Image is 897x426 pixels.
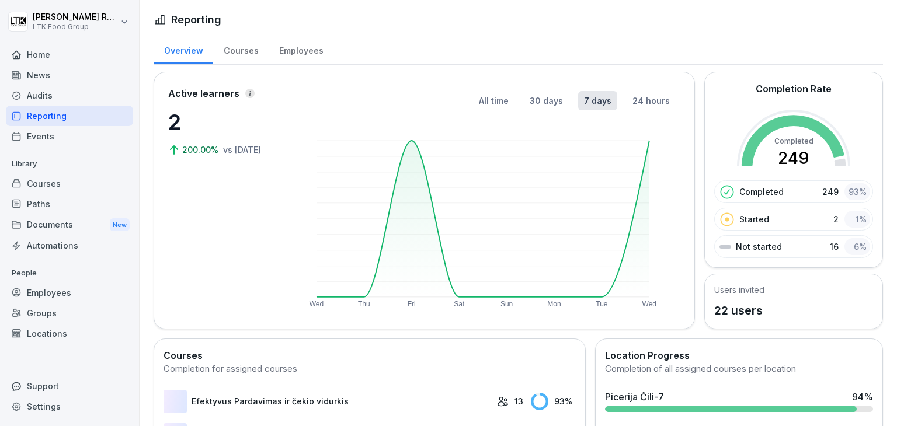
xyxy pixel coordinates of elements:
div: 94 % [852,390,873,404]
a: Events [6,126,133,146]
div: Documents [6,214,133,236]
h1: Reporting [171,12,221,27]
div: 6 % [844,238,870,255]
a: Groups [6,303,133,323]
a: Employees [269,34,333,64]
text: Thu [358,300,370,308]
p: Active learners [168,86,239,100]
p: 13 [514,395,523,407]
div: Picerija Čili-7 [605,390,664,404]
div: Completion for assigned courses [164,362,576,376]
div: New [110,218,130,232]
div: Support [6,376,133,396]
text: Wed [310,300,324,308]
div: 1 % [844,211,870,228]
p: 2 [833,213,839,225]
a: DocumentsNew [6,214,133,236]
a: Courses [213,34,269,64]
text: Sat [454,300,465,308]
a: Courses [6,173,133,194]
a: Employees [6,282,133,303]
a: Automations [6,235,133,256]
p: 2 [168,106,285,138]
text: Fri [408,300,416,308]
div: 93 % [844,183,870,200]
h2: Location Progress [605,348,873,362]
p: Library [6,155,133,173]
a: Overview [154,34,213,64]
text: Tue [596,300,609,308]
p: 22 users [714,302,764,319]
a: Efektyvus Pardavimas ir čekio vidurkis [164,390,491,413]
h2: Courses [164,348,576,362]
h2: Completion Rate [756,82,832,96]
p: People [6,264,133,282]
a: Audits [6,85,133,106]
a: Paths [6,194,133,214]
a: Locations [6,323,133,344]
button: 30 days [524,91,569,110]
p: Not started [736,240,782,253]
p: vs [DATE] [223,144,261,156]
a: News [6,65,133,85]
text: Wed [642,300,656,308]
a: Reporting [6,106,133,126]
button: 24 hours [627,91,676,110]
p: Started [739,213,769,225]
div: Completion of all assigned courses per location [605,362,873,376]
button: 7 days [578,91,617,110]
button: All time [473,91,514,110]
text: Sun [500,300,513,308]
p: 249 [822,186,839,198]
p: 16 [830,240,839,253]
p: LTK Food Group [33,23,118,31]
p: 200.00% [182,144,221,156]
h5: Users invited [714,284,764,296]
a: Settings [6,396,133,417]
text: Mon [548,300,561,308]
a: Picerija Čili-794% [600,385,878,417]
p: [PERSON_NAME] Račkauskaitė [33,12,118,22]
p: Completed [739,186,784,198]
div: 93 % [531,393,576,410]
a: Home [6,44,133,65]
